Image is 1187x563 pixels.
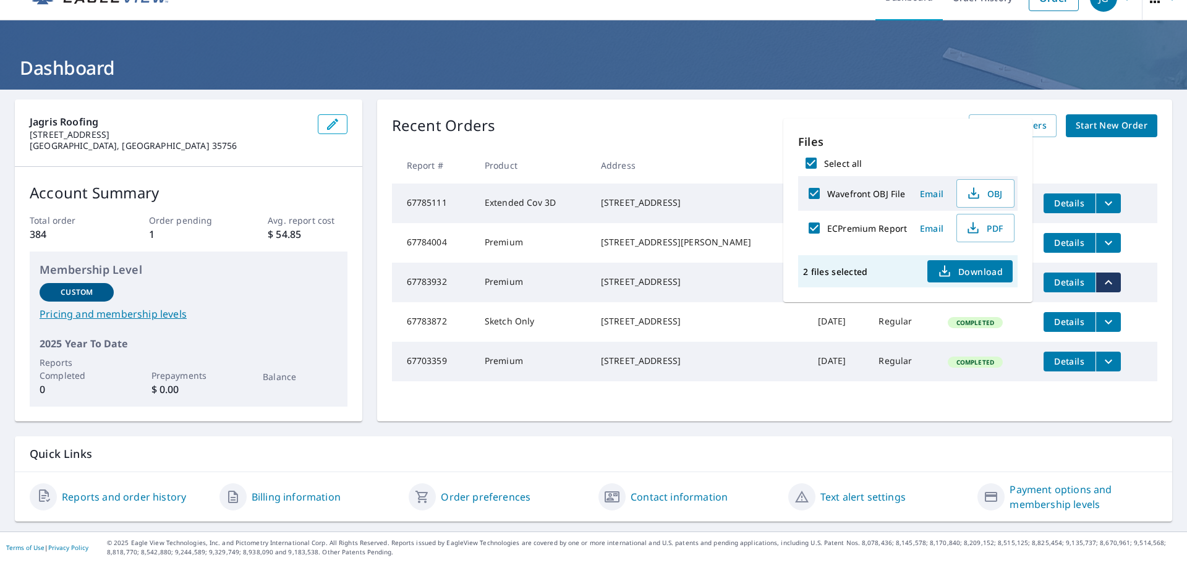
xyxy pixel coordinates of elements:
[601,355,798,367] div: [STREET_ADDRESS]
[827,222,907,234] label: ECPremium Report
[40,336,338,351] p: 2025 Year To Date
[1044,273,1096,292] button: detailsBtn-67783932
[30,446,1157,462] p: Quick Links
[912,184,951,203] button: Email
[48,543,88,552] a: Privacy Policy
[263,370,337,383] p: Balance
[964,221,1004,235] span: PDF
[392,114,496,137] p: Recent Orders
[149,214,228,227] p: Order pending
[475,184,591,223] td: Extended Cov 3D
[151,369,226,382] p: Prepayments
[631,489,728,504] a: Contact information
[1044,352,1096,371] button: detailsBtn-67703359
[601,236,798,248] div: [STREET_ADDRESS][PERSON_NAME]
[149,227,228,242] p: 1
[61,287,93,298] p: Custom
[1051,316,1088,328] span: Details
[30,114,308,129] p: Jagris Roofing
[1096,352,1121,371] button: filesDropdownBtn-67703359
[6,543,45,552] a: Terms of Use
[475,302,591,342] td: Sketch Only
[6,544,88,551] p: |
[252,489,341,504] a: Billing information
[107,538,1181,557] p: © 2025 Eagle View Technologies, Inc. and Pictometry International Corp. All Rights Reserved. Repo...
[40,356,114,382] p: Reports Completed
[392,302,475,342] td: 67783872
[964,186,1004,201] span: OBJ
[917,222,947,234] span: Email
[808,342,869,381] td: [DATE]
[151,382,226,397] p: $ 0.00
[808,302,869,342] td: [DATE]
[803,266,867,277] p: 2 files selected
[475,263,591,302] td: Premium
[30,182,347,204] p: Account Summary
[1051,355,1088,367] span: Details
[475,342,591,381] td: Premium
[15,55,1172,80] h1: Dashboard
[1010,482,1157,512] a: Payment options and membership levels
[1051,197,1088,209] span: Details
[601,276,798,288] div: [STREET_ADDRESS]
[1044,312,1096,332] button: detailsBtn-67783872
[1096,193,1121,213] button: filesDropdownBtn-67785111
[392,342,475,381] td: 67703359
[956,214,1015,242] button: PDF
[30,129,308,140] p: [STREET_ADDRESS]
[937,264,1003,279] span: Download
[949,318,1002,327] span: Completed
[869,302,937,342] td: Regular
[591,147,808,184] th: Address
[798,133,1018,150] p: Files
[1076,118,1147,133] span: Start New Order
[956,179,1015,208] button: OBJ
[912,219,951,238] button: Email
[475,147,591,184] th: Product
[827,188,905,200] label: Wavefront OBJ File
[392,263,475,302] td: 67783932
[979,118,1047,133] span: View All Orders
[969,114,1057,137] a: View All Orders
[1096,233,1121,253] button: filesDropdownBtn-67784004
[392,223,475,263] td: 67784004
[62,489,186,504] a: Reports and order history
[1096,312,1121,332] button: filesDropdownBtn-67783872
[820,489,906,504] a: Text alert settings
[30,214,109,227] p: Total order
[268,227,347,242] p: $ 54.85
[1051,237,1088,248] span: Details
[441,489,530,504] a: Order preferences
[40,261,338,278] p: Membership Level
[1044,193,1096,213] button: detailsBtn-67785111
[475,223,591,263] td: Premium
[392,147,475,184] th: Report #
[601,197,798,209] div: [STREET_ADDRESS]
[917,188,947,200] span: Email
[30,227,109,242] p: 384
[1096,273,1121,292] button: filesDropdownBtn-67783932
[268,214,347,227] p: Avg. report cost
[927,260,1013,282] button: Download
[1044,233,1096,253] button: detailsBtn-67784004
[1066,114,1157,137] a: Start New Order
[392,184,475,223] td: 67785111
[824,158,862,169] label: Select all
[949,358,1002,366] span: Completed
[601,315,798,328] div: [STREET_ADDRESS]
[1051,276,1088,288] span: Details
[869,342,937,381] td: Regular
[30,140,308,151] p: [GEOGRAPHIC_DATA], [GEOGRAPHIC_DATA] 35756
[40,307,338,321] a: Pricing and membership levels
[40,382,114,397] p: 0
